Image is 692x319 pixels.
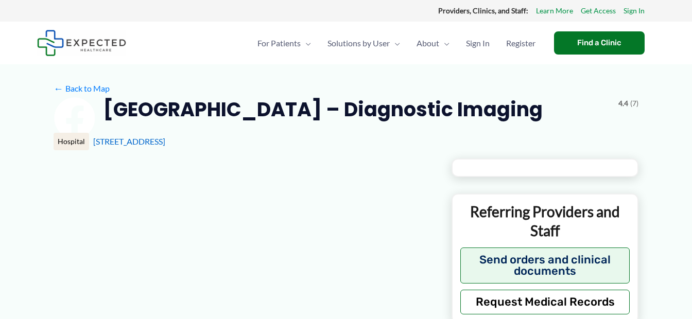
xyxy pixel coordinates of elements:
button: Send orders and clinical documents [460,247,630,283]
span: Sign In [466,25,490,61]
button: Request Medical Records [460,290,630,314]
a: Register [498,25,544,61]
h2: [GEOGRAPHIC_DATA] – Diagnostic Imaging [103,97,543,122]
a: Sign In [624,4,645,17]
a: [STREET_ADDRESS] [93,136,165,146]
a: Get Access [581,4,616,17]
img: Expected Healthcare Logo - side, dark font, small [37,30,126,56]
a: For PatientsMenu Toggle [249,25,319,61]
a: ←Back to Map [54,81,110,96]
span: (7) [630,97,638,110]
a: Solutions by UserMenu Toggle [319,25,408,61]
span: 4.4 [618,97,628,110]
a: Learn More [536,4,573,17]
span: Menu Toggle [439,25,449,61]
span: Menu Toggle [301,25,311,61]
a: Find a Clinic [554,31,645,55]
span: For Patients [257,25,301,61]
span: Menu Toggle [390,25,400,61]
strong: Providers, Clinics, and Staff: [438,6,528,15]
nav: Primary Site Navigation [249,25,544,61]
div: Hospital [54,133,89,150]
span: Solutions by User [327,25,390,61]
span: ← [54,83,63,93]
a: Sign In [458,25,498,61]
span: About [417,25,439,61]
p: Referring Providers and Staff [460,202,630,240]
a: AboutMenu Toggle [408,25,458,61]
span: Register [506,25,535,61]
